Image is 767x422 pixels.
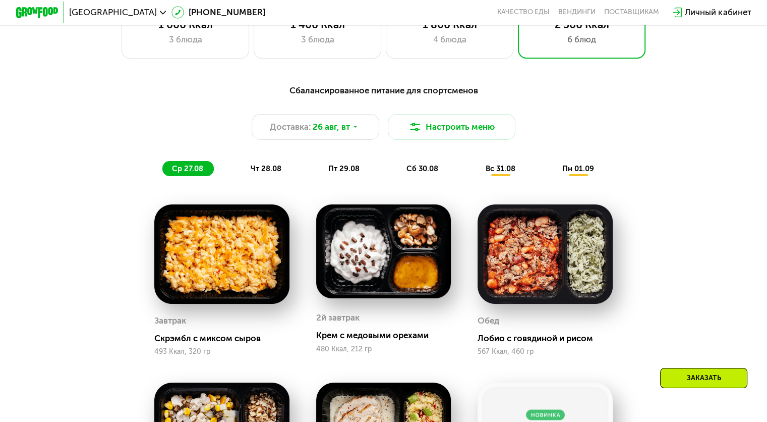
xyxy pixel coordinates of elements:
div: Заказать [660,368,747,388]
div: 6 блюд [529,33,634,46]
span: чт 28.08 [250,164,281,173]
div: Крем с медовыми орехами [316,330,459,341]
span: пн 01.09 [562,164,594,173]
div: 480 Ккал, 212 гр [316,345,451,353]
a: [PHONE_NUMBER] [171,6,265,19]
div: 2й завтрак [316,310,360,326]
div: поставщикам [604,8,659,17]
span: ср 27.08 [172,164,203,173]
div: 4 блюда [397,33,502,46]
div: Сбалансированное питание для спортсменов [68,84,699,97]
div: Обед [478,313,499,329]
span: [GEOGRAPHIC_DATA] [69,8,157,17]
div: Скрэмбл с миксом сыров [154,333,298,344]
div: 3 блюда [133,33,238,46]
span: сб 30.08 [406,164,438,173]
span: 26 авг, вт [313,121,350,133]
div: Личный кабинет [685,6,751,19]
div: 493 Ккал, 320 гр [154,348,289,356]
button: Настроить меню [388,114,516,140]
div: Завтрак [154,313,186,329]
span: пт 29.08 [328,164,360,173]
a: Вендинги [558,8,596,17]
div: Лобио с говядиной и рисом [478,333,621,344]
span: Доставка: [270,121,311,133]
div: 567 Ккал, 460 гр [478,348,613,356]
span: вс 31.08 [485,164,515,173]
div: 3 блюда [265,33,370,46]
a: Качество еды [497,8,550,17]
